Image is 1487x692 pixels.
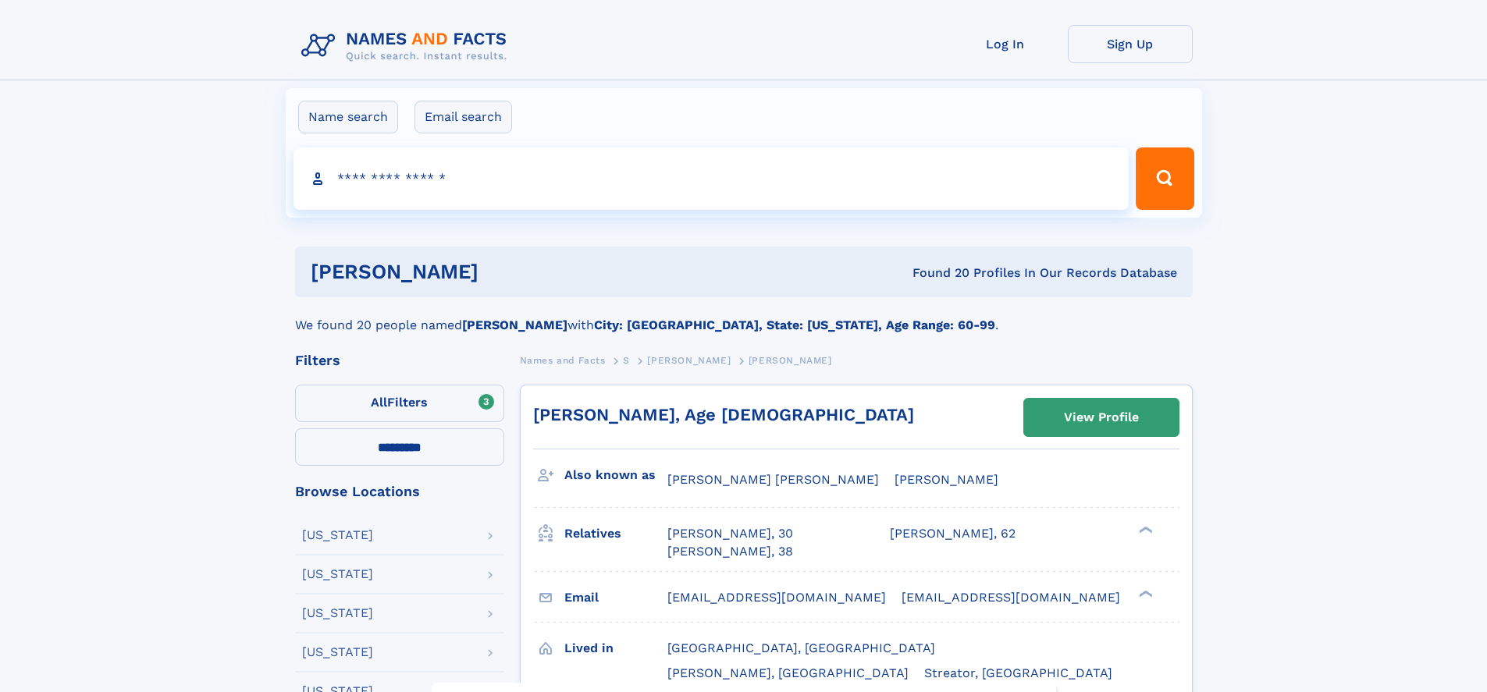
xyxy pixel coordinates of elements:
[1024,399,1179,436] a: View Profile
[302,568,373,580] div: [US_STATE]
[520,350,606,370] a: Names and Facts
[943,25,1068,63] a: Log In
[414,101,512,133] label: Email search
[902,590,1120,605] span: [EMAIL_ADDRESS][DOMAIN_NAME]
[295,297,1193,335] div: We found 20 people named with .
[623,350,630,370] a: S
[462,318,567,332] b: [PERSON_NAME]
[594,318,995,332] b: City: [GEOGRAPHIC_DATA], State: [US_STATE], Age Range: 60-99
[667,665,909,680] span: [PERSON_NAME], [GEOGRAPHIC_DATA]
[667,590,886,605] span: [EMAIL_ADDRESS][DOMAIN_NAME]
[667,641,935,655] span: [GEOGRAPHIC_DATA], [GEOGRAPHIC_DATA]
[564,635,667,662] h3: Lived in
[564,462,667,488] h3: Also known as
[924,665,1112,680] span: Streator, [GEOGRAPHIC_DATA]
[623,355,630,366] span: S
[302,607,373,619] div: [US_STATE]
[890,525,1016,542] a: [PERSON_NAME], 62
[749,355,832,366] span: [PERSON_NAME]
[647,355,731,366] span: [PERSON_NAME]
[295,484,504,499] div: Browse Locations
[1136,147,1194,210] button: Search Button
[298,101,398,133] label: Name search
[302,529,373,541] div: [US_STATE]
[667,543,793,560] a: [PERSON_NAME], 38
[647,350,731,370] a: [PERSON_NAME]
[533,405,914,424] a: [PERSON_NAME], Age [DEMOGRAPHIC_DATA]
[1135,525,1154,535] div: ❯
[295,385,504,422] label: Filters
[295,25,520,67] img: Logo Names and Facts
[1135,588,1154,598] div: ❯
[302,646,373,658] div: [US_STATE]
[371,395,387,410] span: All
[667,525,793,542] a: [PERSON_NAME], 30
[295,353,504,367] div: Filters
[293,147,1129,210] input: search input
[1068,25,1193,63] a: Sign Up
[1064,399,1139,435] div: View Profile
[667,472,879,487] span: [PERSON_NAME] [PERSON_NAME]
[564,520,667,547] h3: Relatives
[564,584,667,611] h3: Email
[895,472,998,487] span: [PERSON_NAME]
[311,262,695,282] h1: [PERSON_NAME]
[695,264,1177,282] div: Found 20 Profiles In Our Records Database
